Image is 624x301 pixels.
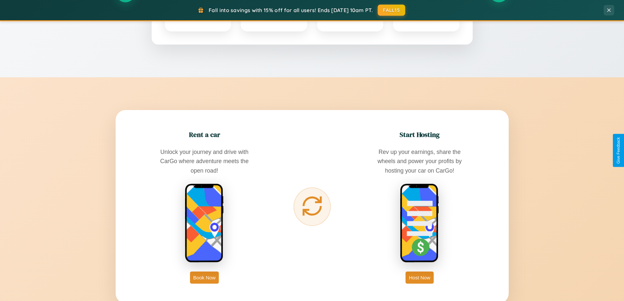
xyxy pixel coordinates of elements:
img: host phone [400,183,439,263]
p: Rev up your earnings, share the wheels and power your profits by hosting your car on CarGo! [370,147,469,175]
span: Fall into savings with 15% off for all users! Ends [DATE] 10am PT. [209,7,373,13]
button: Host Now [406,272,433,284]
h2: Rent a car [189,130,220,139]
img: rent phone [185,183,224,263]
div: Give Feedback [616,137,621,164]
p: Unlock your journey and drive with CarGo where adventure meets the open road! [155,147,254,175]
h2: Start Hosting [400,130,440,139]
button: Book Now [190,272,219,284]
button: FALL15 [378,5,405,16]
